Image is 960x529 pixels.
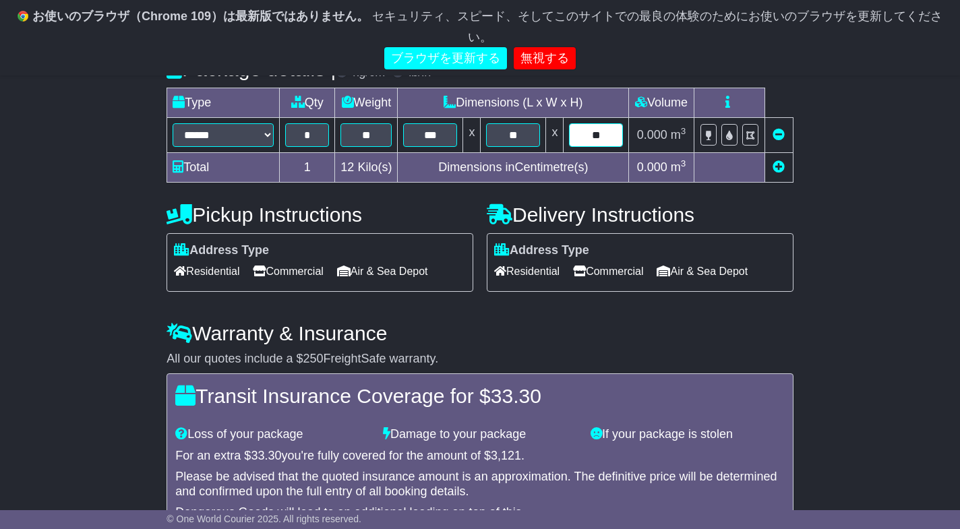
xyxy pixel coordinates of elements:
[491,385,541,407] span: 33.30
[671,128,686,142] span: m
[167,152,280,182] td: Total
[573,261,643,282] span: Commercial
[629,88,694,117] td: Volume
[280,88,335,117] td: Qty
[514,47,576,69] a: 無視する
[463,117,481,152] td: x
[637,128,667,142] span: 0.000
[167,352,793,367] div: All our quotes include a $ FreightSafe warranty.
[546,117,564,152] td: x
[253,261,323,282] span: Commercial
[637,160,667,174] span: 0.000
[340,160,354,174] span: 12
[398,152,629,182] td: Dimensions in Centimetre(s)
[372,9,942,44] span: セキュリティ、スピード、そしてこのサイトでの最良の体験のためにお使いのブラウザを更新してください。
[773,160,785,174] a: Add new item
[337,261,428,282] span: Air & Sea Depot
[167,88,280,117] td: Type
[175,385,784,407] h4: Transit Insurance Coverage for $
[175,470,784,499] div: Please be advised that the quoted insurance amount is an approximation. The definitive price will...
[773,128,785,142] a: Remove this item
[681,126,686,136] sup: 3
[175,505,784,520] div: Dangerous Goods will lead to an additional loading on top of this.
[491,449,521,462] span: 3,121
[487,204,793,226] h4: Delivery Instructions
[494,261,560,282] span: Residential
[303,352,323,365] span: 250
[167,204,473,226] h4: Pickup Instructions
[335,88,398,117] td: Weight
[175,449,784,464] div: For an extra $ you're fully covered for the amount of $ .
[167,514,361,524] span: © One World Courier 2025. All rights reserved.
[398,88,629,117] td: Dimensions (L x W x H)
[167,322,793,344] h4: Warranty & Insurance
[251,449,281,462] span: 33.30
[280,152,335,182] td: 1
[174,261,239,282] span: Residential
[335,152,398,182] td: Kilo(s)
[32,9,369,23] b: お使いのブラウザ（Chrome 109）は最新版ではありません。
[671,160,686,174] span: m
[384,47,507,69] a: ブラウザを更新する
[681,158,686,168] sup: 3
[174,243,269,258] label: Address Type
[376,427,584,442] div: Damage to your package
[169,427,376,442] div: Loss of your package
[657,261,748,282] span: Air & Sea Depot
[584,427,791,442] div: If your package is stolen
[494,243,589,258] label: Address Type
